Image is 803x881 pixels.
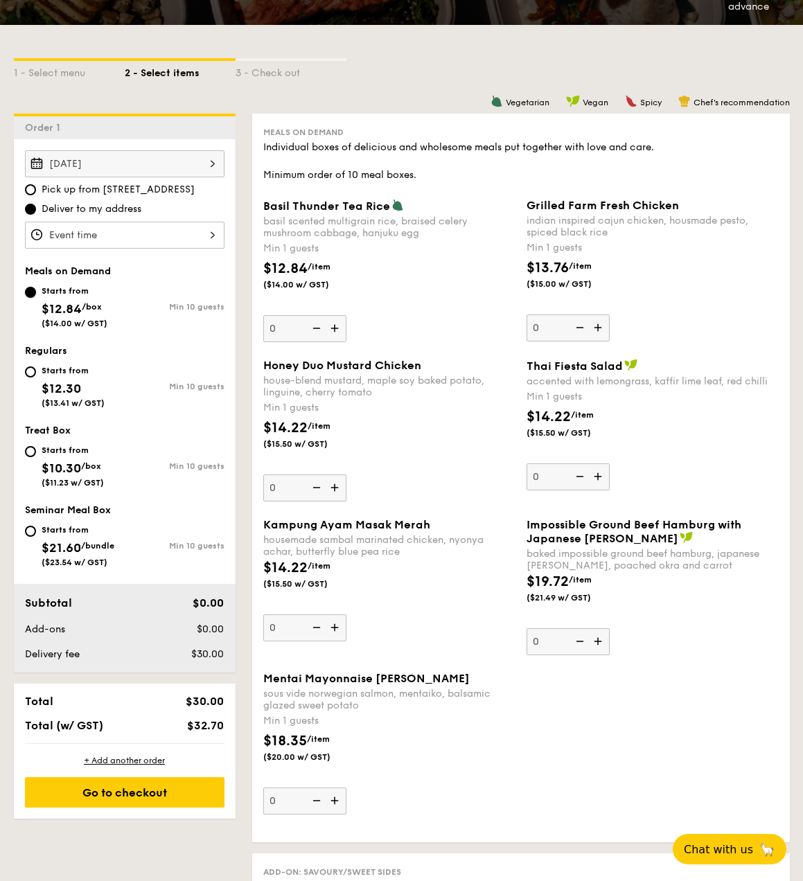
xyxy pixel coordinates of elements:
[42,540,81,555] span: $21.60
[263,141,779,182] div: Individual boxes of delicious and wholesome meals put together with love and care. Minimum order ...
[527,628,610,655] input: Impossible Ground Beef Hamburg with Japanese [PERSON_NAME]baked impossible ground beef hamburg, j...
[527,390,779,404] div: Min 1 guests
[187,719,224,732] span: $32.70
[25,695,53,708] span: Total
[263,242,515,256] div: Min 1 guests
[624,359,638,371] img: icon-vegan.f8ff3823.svg
[527,375,779,387] div: accented with lemongrass, kaffir lime leaf, red chilli
[25,222,224,249] input: Event time
[640,98,662,107] span: Spicy
[263,733,307,749] span: $18.35
[308,561,330,571] span: /item
[527,314,610,341] input: Grilled Farm Fresh Chickenindian inspired cajun chicken, housmade pesto, spiced black riceMin 1 g...
[506,98,549,107] span: Vegetarian
[25,184,36,195] input: Pick up from [STREET_ADDRESS]
[25,287,36,298] input: Starts from$12.84/box($14.00 w/ GST)Min 10 guests
[263,474,346,501] input: Honey Duo Mustard Chickenhouse-blend mustard, maple soy baked potato, linguine, cherry tomatoMin ...
[42,381,81,396] span: $12.30
[527,241,779,255] div: Min 1 guests
[527,463,610,490] input: Thai Fiesta Saladaccented with lemongrass, kaffir lime leaf, red chilliMin 1 guests$14.22/item($1...
[263,438,358,450] span: ($15.50 w/ GST)
[236,61,346,80] div: 3 - Check out
[527,592,621,603] span: ($21.49 w/ GST)
[684,843,753,856] span: Chat with us
[305,787,326,814] img: icon-reduce.1d2dbef1.svg
[25,777,224,808] div: Go to checkout
[25,755,224,766] div: + Add another order
[25,446,36,457] input: Starts from$10.30/box($11.23 w/ GST)Min 10 guests
[25,204,36,215] input: Deliver to my address
[673,834,786,864] button: Chat with us🦙
[42,365,105,376] div: Starts from
[326,614,346,641] img: icon-add.58712e84.svg
[125,382,224,391] div: Min 10 guests
[125,302,224,312] div: Min 10 guests
[263,714,515,728] div: Min 1 guests
[42,319,107,328] span: ($14.00 w/ GST)
[569,575,592,585] span: /item
[125,461,224,471] div: Min 10 guests
[680,531,694,544] img: icon-vegan.f8ff3823.svg
[197,623,224,635] span: $0.00
[326,474,346,501] img: icon-add.58712e84.svg
[186,695,224,708] span: $30.00
[42,461,81,476] span: $10.30
[25,366,36,377] input: Starts from$12.30($13.41 w/ GST)Min 10 guests
[527,359,623,373] span: Thai Fiesta Salad
[42,558,107,567] span: ($23.54 w/ GST)
[589,463,610,490] img: icon-add.58712e84.svg
[263,420,308,436] span: $14.22
[583,98,608,107] span: Vegan
[527,215,779,238] div: indian inspired cajun chicken, housmade pesto, spiced black rice
[82,302,102,312] span: /box
[42,183,195,197] span: Pick up from [STREET_ADDRESS]
[263,787,346,815] input: Mentai Mayonnaise [PERSON_NAME]sous vide norwegian salmon, mentaiko, balsamic glazed sweet potato...
[25,122,66,134] span: Order 1
[263,359,421,372] span: Honey Duo Mustard Chicken
[566,95,580,107] img: icon-vegan.f8ff3823.svg
[125,61,236,80] div: 2 - Select items
[263,199,390,213] span: Basil Thunder Tea Rice
[25,623,65,635] span: Add-ons
[527,518,741,545] span: Impossible Ground Beef Hamburg with Japanese [PERSON_NAME]
[589,628,610,655] img: icon-add.58712e84.svg
[263,560,308,576] span: $14.22
[527,573,569,590] span: $19.72
[569,261,592,271] span: /item
[25,150,224,177] input: Event date
[307,734,330,744] span: /item
[263,375,515,398] div: house-blend mustard, maple soy baked potato, linguine, cherry tomato
[263,534,515,558] div: housemade sambal marinated chicken, nyonya achar, butterfly blue pea rice
[589,314,610,341] img: icon-add.58712e84.svg
[326,315,346,341] img: icon-add.58712e84.svg
[42,301,82,317] span: $12.84
[25,425,71,436] span: Treat Box
[42,524,114,535] div: Starts from
[308,421,330,431] span: /item
[527,409,571,425] span: $14.22
[14,61,125,80] div: 1 - Select menu
[305,474,326,501] img: icon-reduce.1d2dbef1.svg
[25,345,67,357] span: Regulars
[191,648,224,660] span: $30.00
[527,260,569,276] span: $13.76
[568,314,589,341] img: icon-reduce.1d2dbef1.svg
[25,526,36,537] input: Starts from$21.60/bundle($23.54 w/ GST)Min 10 guests
[81,461,101,471] span: /box
[326,787,346,814] img: icon-add.58712e84.svg
[694,98,790,107] span: Chef's recommendation
[42,478,104,488] span: ($11.23 w/ GST)
[527,548,779,571] div: baked impossible ground beef hamburg, japanese [PERSON_NAME], poached okra and carrot
[263,672,470,685] span: Mentai Mayonnaise [PERSON_NAME]
[42,445,104,456] div: Starts from
[263,578,358,589] span: ($15.50 w/ GST)
[308,262,330,272] span: /item
[263,215,515,239] div: basil scented multigrain rice, braised celery mushroom cabbage, hanjuku egg
[263,688,515,711] div: sous vide norwegian salmon, mentaiko, balsamic glazed sweet potato
[81,541,114,551] span: /bundle
[263,279,358,290] span: ($14.00 w/ GST)
[491,95,503,107] img: icon-vegetarian.fe4039eb.svg
[25,648,80,660] span: Delivery fee
[263,127,344,137] span: Meals on Demand
[678,95,691,107] img: icon-chef-hat.a58ddaea.svg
